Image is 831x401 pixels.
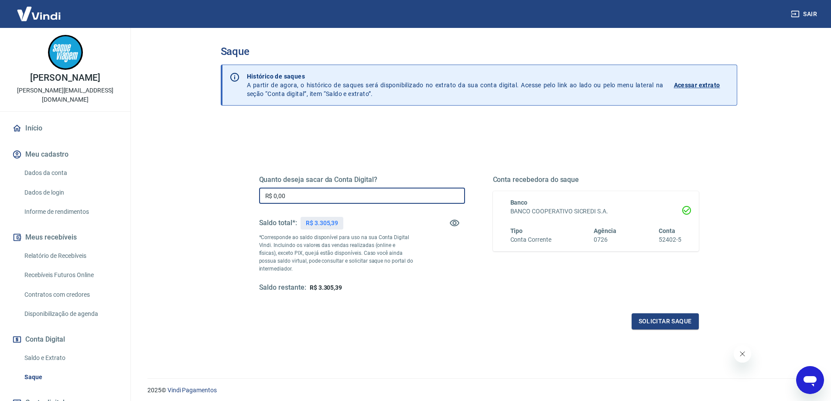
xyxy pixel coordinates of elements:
[21,305,120,323] a: Disponibilização de agenda
[10,119,120,138] a: Início
[674,81,720,89] p: Acessar extrato
[510,199,528,206] span: Banco
[259,233,414,273] p: *Corresponde ao saldo disponível para uso na sua Conta Digital Vindi. Incluindo os valores das ve...
[796,366,824,394] iframe: Botão para abrir a janela de mensagens
[259,175,465,184] h5: Quanto deseja sacar da Conta Digital?
[48,35,83,70] img: 44c9ce65-d8df-446e-991a-be79ca1d4c48.jpeg
[10,145,120,164] button: Meu cadastro
[168,387,217,394] a: Vindi Pagamentos
[310,284,342,291] span: R$ 3.305,39
[21,349,120,367] a: Saldo e Extrato
[10,330,120,349] button: Conta Digital
[10,0,67,27] img: Vindi
[510,235,551,244] h6: Conta Corrente
[789,6,821,22] button: Sair
[10,228,120,247] button: Meus recebíveis
[674,72,730,98] a: Acessar extrato
[21,286,120,304] a: Contratos com credores
[510,207,681,216] h6: BANCO COOPERATIVO SICREDI S.A.
[21,203,120,221] a: Informe de rendimentos
[510,227,523,234] span: Tipo
[7,86,123,104] p: [PERSON_NAME][EMAIL_ADDRESS][DOMAIN_NAME]
[247,72,663,98] p: A partir de agora, o histórico de saques será disponibilizado no extrato da sua conta digital. Ac...
[147,386,810,395] p: 2025 ©
[21,164,120,182] a: Dados da conta
[594,227,616,234] span: Agência
[594,235,616,244] h6: 0726
[21,368,120,386] a: Saque
[30,73,100,82] p: [PERSON_NAME]
[659,235,681,244] h6: 52402-5
[5,6,73,13] span: Olá! Precisa de ajuda?
[659,227,675,234] span: Conta
[21,247,120,265] a: Relatório de Recebíveis
[259,283,306,292] h5: Saldo restante:
[247,72,663,81] p: Histórico de saques
[21,266,120,284] a: Recebíveis Futuros Online
[306,219,338,228] p: R$ 3.305,39
[21,184,120,202] a: Dados de login
[734,345,751,363] iframe: Fechar mensagem
[493,175,699,184] h5: Conta recebedora do saque
[259,219,297,227] h5: Saldo total*:
[221,45,737,58] h3: Saque
[632,313,699,329] button: Solicitar saque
